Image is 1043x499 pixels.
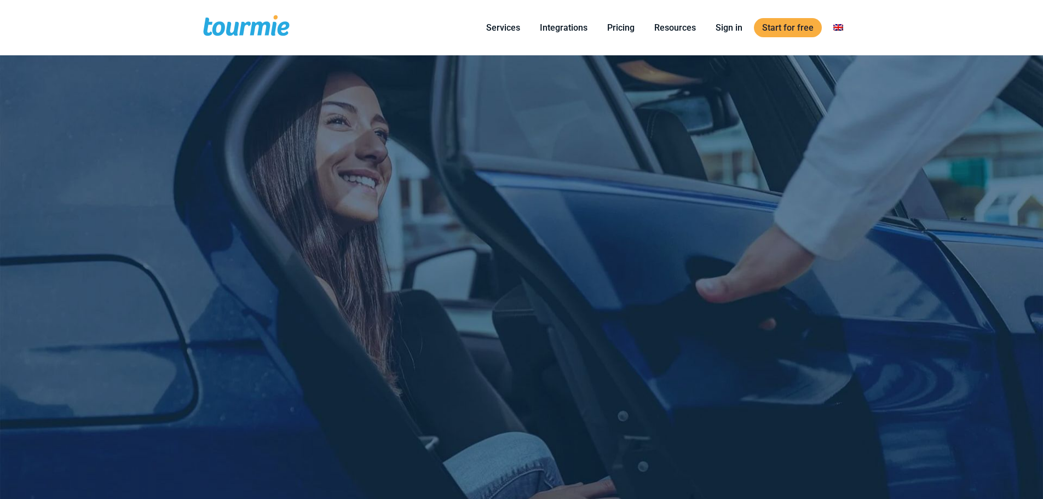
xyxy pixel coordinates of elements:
a: Sign in [707,21,751,35]
a: Start for free [754,18,822,37]
a: Integrations [532,21,596,35]
a: Services [478,21,528,35]
a: Resources [646,21,704,35]
a: Pricing [599,21,643,35]
a: Switch to [825,21,851,35]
